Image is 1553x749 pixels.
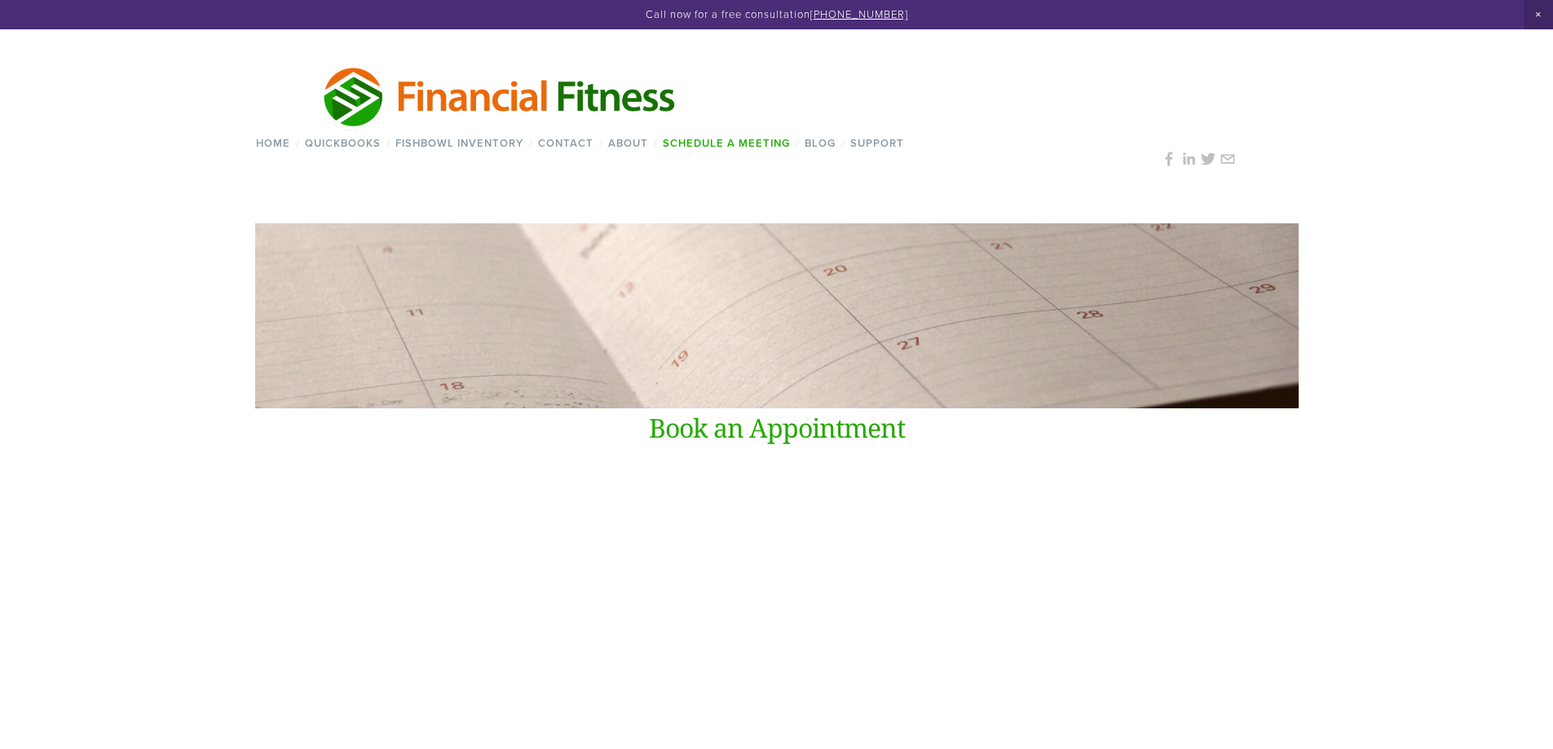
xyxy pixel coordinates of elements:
[599,135,603,151] span: /
[845,131,910,155] a: Support
[800,131,841,155] a: Blog
[319,408,1235,447] h1: Book an Appointment
[529,135,533,151] span: /
[603,131,654,155] a: About
[251,131,296,155] a: Home
[296,135,300,151] span: /
[319,61,679,131] img: Financial Fitness Consulting
[658,131,796,155] a: Schedule a Meeting
[796,135,800,151] span: /
[319,296,1236,336] h1: Schedule a Meeting
[841,135,845,151] span: /
[300,131,386,155] a: QuickBooks
[810,7,908,21] a: [PHONE_NUMBER]
[386,135,390,151] span: /
[32,8,1521,21] p: Call now for a free consultation
[390,131,529,155] a: Fishbowl Inventory
[654,135,658,151] span: /
[533,131,599,155] a: Contact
